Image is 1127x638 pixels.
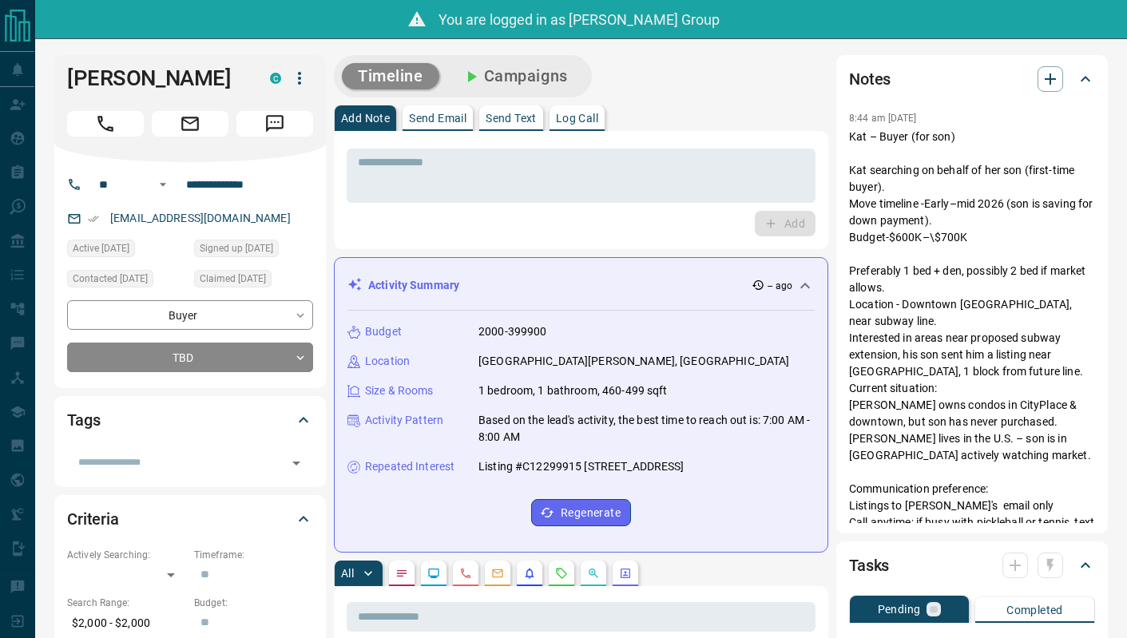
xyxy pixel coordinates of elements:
span: Signed up [DATE] [200,240,273,256]
p: 1 bedroom, 1 bathroom, 460-499 sqft [478,382,668,399]
div: TBD [67,343,313,372]
button: Campaigns [446,63,584,89]
div: Thu Aug 07 2025 [67,240,186,262]
div: Buyer [67,300,313,330]
h1: [PERSON_NAME] [67,65,246,91]
p: Search Range: [67,596,186,610]
p: Actively Searching: [67,548,186,562]
p: Location [365,353,410,370]
p: Send Email [409,113,466,124]
svg: Opportunities [587,567,600,580]
h2: Notes [849,66,891,92]
p: Based on the lead's activity, the best time to reach out is: 7:00 AM - 8:00 AM [478,412,815,446]
h2: Tasks [849,553,889,578]
p: Add Note [341,113,390,124]
div: Tags [67,401,313,439]
p: Budget: [194,596,313,610]
span: You are logged in as [PERSON_NAME] Group [438,11,720,28]
p: Listing #C12299915 [STREET_ADDRESS] [478,458,685,475]
svg: Listing Alerts [523,567,536,580]
div: condos.ca [270,73,281,84]
svg: Notes [395,567,408,580]
svg: Calls [459,567,472,580]
p: Pending [878,604,921,615]
svg: Emails [491,567,504,580]
p: All [341,568,354,579]
h2: Criteria [67,506,119,532]
button: Regenerate [531,499,631,526]
svg: Requests [555,567,568,580]
p: 2000-399900 [478,323,546,340]
span: Contacted [DATE] [73,271,148,287]
div: Criteria [67,500,313,538]
a: [EMAIL_ADDRESS][DOMAIN_NAME] [110,212,291,224]
p: Size & Rooms [365,382,434,399]
div: Activity Summary-- ago [347,271,815,300]
p: Log Call [556,113,598,124]
span: Email [152,111,228,137]
div: Tasks [849,546,1095,585]
div: Thu Aug 07 2025 [194,270,313,292]
p: Send Text [486,113,537,124]
svg: Lead Browsing Activity [427,567,440,580]
div: Notes [849,60,1095,98]
p: Timeframe: [194,548,313,562]
button: Open [153,175,173,194]
div: Thu Aug 07 2025 [67,270,186,292]
p: Repeated Interest [365,458,454,475]
div: Thu Apr 08 2021 [194,240,313,262]
p: $2,000 - $2,000 [67,610,186,636]
span: Message [236,111,313,137]
button: Timeline [342,63,439,89]
p: 8:44 am [DATE] [849,113,917,124]
p: Completed [1006,604,1063,616]
p: Activity Pattern [365,412,443,429]
span: Call [67,111,144,137]
button: Open [285,452,308,474]
h2: Tags [67,407,100,433]
p: [GEOGRAPHIC_DATA][PERSON_NAME], [GEOGRAPHIC_DATA] [478,353,789,370]
p: Budget [365,323,402,340]
p: Kat – Buyer (for son) Kat searching on behalf of her son (first-time buyer). Move timeline -Early... [849,129,1095,548]
p: -- ago [768,279,792,293]
span: Claimed [DATE] [200,271,266,287]
svg: Agent Actions [619,567,632,580]
span: Active [DATE] [73,240,129,256]
p: Activity Summary [368,277,459,294]
svg: Email Verified [88,213,99,224]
